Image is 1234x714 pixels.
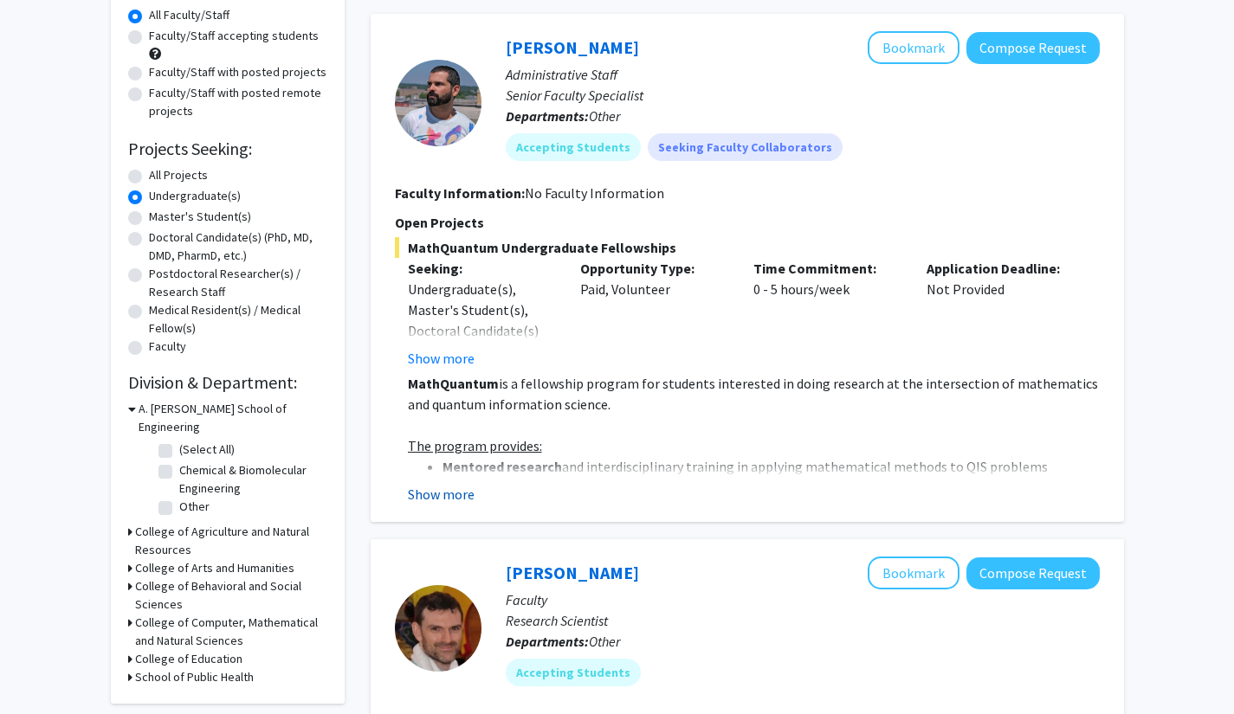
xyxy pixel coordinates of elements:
[408,484,475,505] button: Show more
[395,184,525,202] b: Faculty Information:
[506,107,589,125] b: Departments:
[179,461,323,498] label: Chemical & Biomolecular Engineering
[135,668,254,686] h3: School of Public Health
[506,85,1100,106] p: Senior Faculty Specialist
[868,556,959,589] button: Add Jeremy Purcell to Bookmarks
[179,498,210,516] label: Other
[149,187,241,205] label: Undergraduate(s)
[149,338,186,356] label: Faculty
[149,228,327,265] label: Doctoral Candidate(s) (PhD, MD, DMD, PharmD, etc.)
[506,589,1100,610] p: Faculty
[408,375,499,392] strong: MathQuantum
[149,265,327,301] label: Postdoctoral Researcher(s) / Research Staff
[914,258,1087,369] div: Not Provided
[506,36,639,58] a: [PERSON_NAME]
[149,84,327,120] label: Faculty/Staff with posted remote projects
[443,458,562,475] strong: Mentored research
[395,237,1100,258] span: MathQuantum Undergraduate Fellowships
[149,6,229,24] label: All Faculty/Staff
[408,348,475,369] button: Show more
[966,557,1100,589] button: Compose Request to Jeremy Purcell
[589,107,620,125] span: Other
[408,258,555,279] p: Seeking:
[179,441,235,459] label: (Select All)
[580,258,727,279] p: Opportunity Type:
[128,138,327,159] h2: Projects Seeking:
[408,279,555,445] div: Undergraduate(s), Master's Student(s), Doctoral Candidate(s) (PhD, MD, DMD, PharmD, etc.), Postdo...
[395,212,1100,233] p: Open Projects
[753,258,901,279] p: Time Commitment:
[128,372,327,393] h2: Division & Department:
[567,258,740,369] div: Paid, Volunteer
[648,133,843,161] mat-chip: Seeking Faculty Collaborators
[149,166,208,184] label: All Projects
[135,614,327,650] h3: College of Computer, Mathematical and Natural Sciences
[506,133,641,161] mat-chip: Accepting Students
[506,64,1100,85] p: Administrative Staff
[966,32,1100,64] button: Compose Request to Daniel Serrano
[149,208,251,226] label: Master's Student(s)
[408,437,542,454] u: The program provides:
[525,184,664,202] span: No Faculty Information
[139,400,327,436] h3: A. [PERSON_NAME] School of Engineering
[149,301,327,338] label: Medical Resident(s) / Medical Fellow(s)
[149,63,326,81] label: Faculty/Staff with posted projects
[408,373,1100,415] p: is a fellowship program for students interested in doing research at the intersection of mathemat...
[506,633,589,650] b: Departments:
[135,559,294,577] h3: College of Arts and Humanities
[589,633,620,650] span: Other
[868,31,959,64] button: Add Daniel Serrano to Bookmarks
[506,562,639,583] a: [PERSON_NAME]
[927,258,1074,279] p: Application Deadline:
[135,523,327,559] h3: College of Agriculture and Natural Resources
[149,27,319,45] label: Faculty/Staff accepting students
[135,577,327,614] h3: College of Behavioral and Social Sciences
[740,258,914,369] div: 0 - 5 hours/week
[506,659,641,686] mat-chip: Accepting Students
[13,636,74,701] iframe: Chat
[135,650,242,668] h3: College of Education
[443,456,1100,477] li: and interdisciplinary training in applying mathematical methods to QIS problems
[506,610,1100,631] p: Research Scientist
